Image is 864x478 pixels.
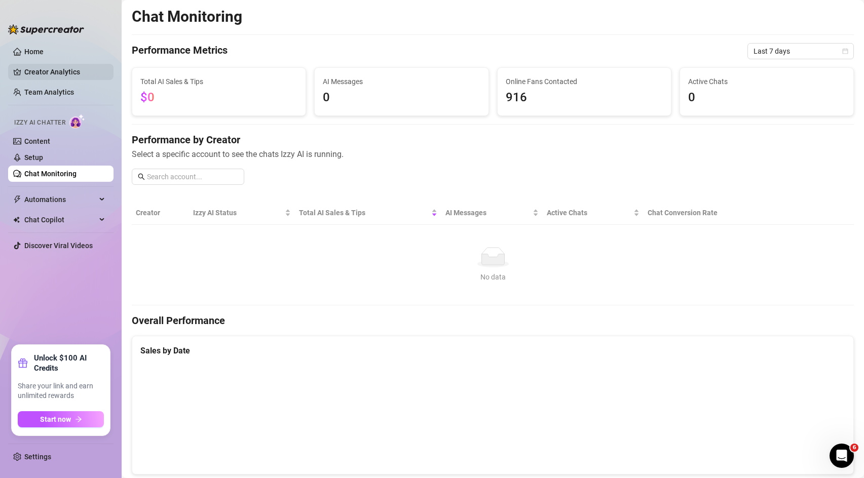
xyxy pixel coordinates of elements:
[547,207,631,218] span: Active Chats
[189,201,295,225] th: Izzy AI Status
[543,201,643,225] th: Active Chats
[323,88,480,107] span: 0
[295,201,441,225] th: Total AI Sales & Tips
[132,43,228,59] h4: Performance Metrics
[323,76,480,87] span: AI Messages
[132,133,854,147] h4: Performance by Creator
[13,195,21,204] span: thunderbolt
[138,173,145,180] span: search
[445,207,531,218] span: AI Messages
[132,148,854,161] span: Select a specific account to see the chats Izzy AI is running.
[140,90,155,104] span: $0
[506,76,663,87] span: Online Fans Contacted
[34,353,104,373] strong: Unlock $100 AI Credits
[24,453,51,461] a: Settings
[24,191,96,208] span: Automations
[140,76,297,87] span: Total AI Sales & Tips
[830,444,854,468] iframe: Intercom live chat
[441,201,543,225] th: AI Messages
[132,313,854,328] h4: Overall Performance
[18,358,28,368] span: gift
[18,381,104,401] span: Share your link and earn unlimited rewards
[193,207,283,218] span: Izzy AI Status
[18,411,104,427] button: Start nowarrow-right
[140,344,845,357] div: Sales by Date
[644,201,782,225] th: Chat Conversion Rate
[688,76,845,87] span: Active Chats
[40,415,71,423] span: Start now
[14,118,65,128] span: Izzy AI Chatter
[24,64,105,80] a: Creator Analytics
[132,201,189,225] th: Creator
[850,444,858,452] span: 6
[147,171,238,182] input: Search account...
[24,170,77,178] a: Chat Monitoring
[24,137,50,145] a: Content
[754,44,848,59] span: Last 7 days
[24,153,43,162] a: Setup
[688,88,845,107] span: 0
[140,271,846,283] div: No data
[13,216,20,223] img: Chat Copilot
[842,48,848,54] span: calendar
[75,416,82,423] span: arrow-right
[506,88,663,107] span: 916
[24,48,44,56] a: Home
[132,7,242,26] h2: Chat Monitoring
[299,207,429,218] span: Total AI Sales & Tips
[69,114,85,129] img: AI Chatter
[24,88,74,96] a: Team Analytics
[8,24,84,34] img: logo-BBDzfeDw.svg
[24,242,93,250] a: Discover Viral Videos
[24,212,96,228] span: Chat Copilot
